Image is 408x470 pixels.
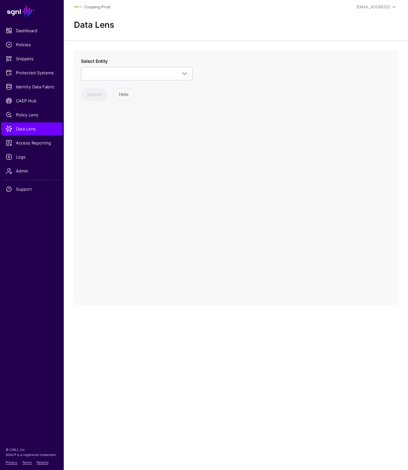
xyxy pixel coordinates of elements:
[356,4,390,10] div: [EMAIL_ADDRESS]
[1,136,62,149] a: Access Reporting
[1,151,62,163] a: Logs
[74,20,114,30] h2: Data Lens
[1,52,62,65] a: Snippets
[4,4,60,18] a: SGNL
[6,460,17,464] a: Privacy
[6,112,58,118] span: Policy Lens
[6,452,58,457] p: SGNL® is a registered trademark
[6,168,58,174] span: Admin
[74,3,82,11] img: svg+xml;base64,PHN2ZyBpZD0iTG9nbyIgeG1sbnM9Imh0dHA6Ly93d3cudzMub3JnLzIwMDAvc3ZnIiB3aWR0aD0iMTIxLj...
[6,55,58,62] span: Snippets
[1,66,62,79] a: Protected Systems
[1,80,62,93] a: Identity Data Fabric
[6,98,58,104] span: CAEP Hub
[113,88,135,101] button: Hide
[6,70,58,76] span: Protected Systems
[6,41,58,48] span: Policies
[6,27,58,34] span: Dashboard
[22,460,32,464] a: Terms
[6,186,58,192] span: Support
[1,165,62,177] a: Admin
[1,122,62,135] a: Data Lens
[6,140,58,146] span: Access Reporting
[37,460,48,464] a: Patents
[84,4,110,9] a: Coupang Prod
[1,108,62,121] a: Policy Lens
[6,154,58,160] span: Logs
[6,126,58,132] span: Data Lens
[1,24,62,37] a: Dashboard
[6,447,58,452] p: © [URL], Inc
[1,94,62,107] a: CAEP Hub
[81,58,108,64] label: Select Entity
[6,84,58,90] span: Identity Data Fabric
[1,38,62,51] a: Policies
